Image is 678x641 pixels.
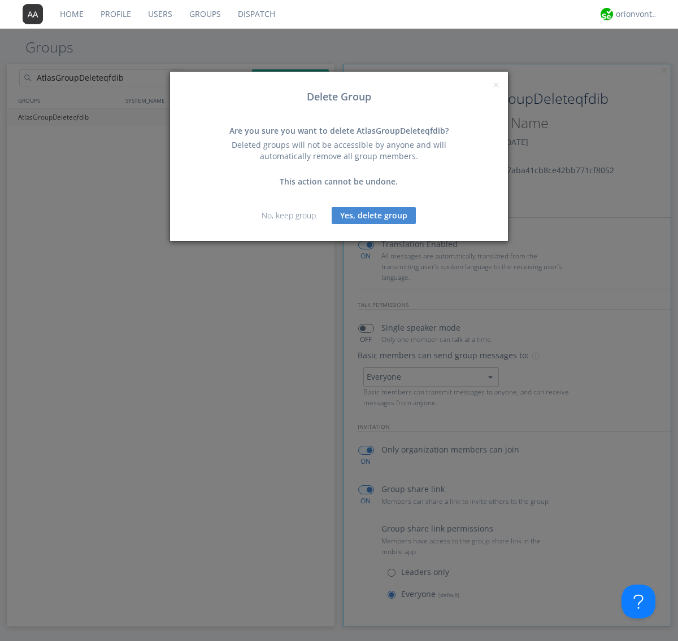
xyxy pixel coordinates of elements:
[218,176,460,187] div: This action cannot be undone.
[262,210,318,221] a: No, keep group.
[218,125,460,137] div: Are you sure you want to delete AtlasGroupDeleteqfdib?
[616,8,658,20] div: orionvontas+atlas+automation+org2
[493,77,499,93] span: ×
[179,91,499,103] h3: Delete Group
[332,207,416,224] button: Yes, delete group
[601,8,613,20] img: 29d36aed6fa347d5a1537e7736e6aa13
[23,4,43,24] img: 373638.png
[218,139,460,162] div: Deleted groups will not be accessible by anyone and will automatically remove all group members.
